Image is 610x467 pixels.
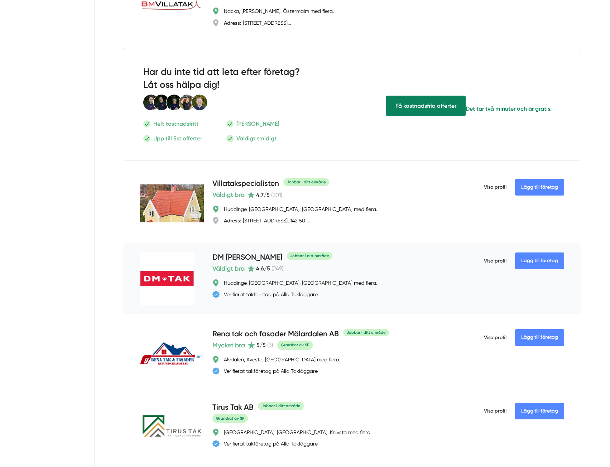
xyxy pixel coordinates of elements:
p: Det tar två minuter och är gratis. [466,104,552,113]
h4: DM [PERSON_NAME] [212,252,282,264]
div: Verifierat takföretag på Alla Takläggare [224,440,318,447]
span: Visa profil [484,328,506,347]
: Lägg till företag [515,403,564,419]
span: Granskat av SP [212,414,248,423]
span: Visa profil [484,402,506,420]
p: Upp till 5st offerter [153,134,202,143]
span: Få hjälp [386,96,466,116]
span: 5 /5 [256,342,266,348]
strong: Adress: [224,217,241,224]
div: Verifierat takföretag på Alla Takläggare [224,291,318,298]
img: Villatakspecialisten [140,180,203,226]
: Lägg till företag [515,179,564,196]
div: Älvdalen, Avesta, [GEOGRAPHIC_DATA] med flera. [224,356,340,363]
: Lägg till företag [515,252,564,269]
span: Granskat av SP [277,341,313,350]
div: Jobbar i ditt område [258,402,304,410]
div: Jobbar i ditt område [287,252,332,260]
div: Verifierat takföretag på Alla Takläggare [224,367,318,375]
p: [PERSON_NAME] [236,119,279,128]
p: Väldigt smidigt [236,134,277,143]
span: Visa profil [484,178,506,197]
span: ( 249 ) [272,265,283,272]
span: Visa profil [484,252,506,270]
p: Helt kostnadsfritt [153,119,198,128]
img: DM TAK [140,252,194,305]
img: Rena tak och fasader Mälardalen AB [140,342,203,365]
img: Tirus Tak AB [140,411,203,443]
span: ( 301 ) [271,192,282,198]
span: Väldigt bra [212,264,245,274]
h4: Villatakspecialisten [212,178,279,190]
: Lägg till företag [515,329,564,346]
div: Nacka, [PERSON_NAME], Östermalm med flera. [224,8,334,15]
img: Smartproduktion Personal [143,94,208,111]
h2: Har du inte tid att leta efter företag? Låt oss hälpa dig! [143,66,328,95]
div: Jobbar i ditt område [283,178,329,186]
h4: Rena tak och fasader Mälardalen AB [212,328,339,340]
span: Väldigt bra [212,190,245,200]
div: Jobbar i ditt område [343,329,389,336]
span: Mycket bra [212,340,245,350]
h4: Tirus Tak AB [212,402,254,414]
strong: Adress: [224,20,241,26]
div: [GEOGRAPHIC_DATA], [GEOGRAPHIC_DATA], Knivsta med flera. [224,429,371,436]
div: [STREET_ADDRESS], 142 50 ... [224,217,310,224]
span: ( 3 ) [267,342,273,348]
div: [STREET_ADDRESS]... [224,19,291,27]
span: 4.6 /5 [256,265,270,272]
div: Huddinge, [GEOGRAPHIC_DATA], [GEOGRAPHIC_DATA] med flera. [224,206,377,213]
span: 4.7 /5 [256,192,270,198]
div: Huddinge, [GEOGRAPHIC_DATA], [GEOGRAPHIC_DATA] med flera. [224,279,377,287]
